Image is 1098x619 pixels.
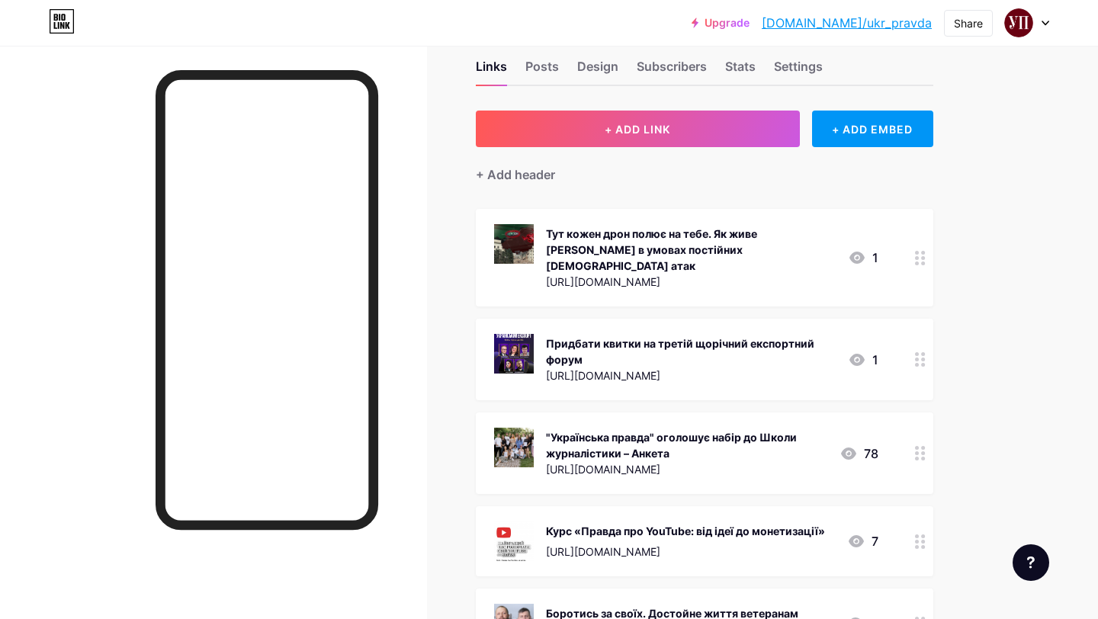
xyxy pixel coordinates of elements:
[848,249,878,267] div: 1
[725,57,756,85] div: Stats
[762,14,932,32] a: [DOMAIN_NAME]/ukr_pravda
[494,334,534,374] img: Придбати квитки на третій щорічний експортний форум
[494,428,534,467] img: "Українська правда" оголошує набір до Школи журналістики – Анкета
[546,274,836,290] div: [URL][DOMAIN_NAME]
[692,17,750,29] a: Upgrade
[577,57,618,85] div: Design
[1004,8,1033,37] img: ukr_pravda
[774,57,823,85] div: Settings
[476,57,507,85] div: Links
[546,461,827,477] div: [URL][DOMAIN_NAME]
[476,165,555,184] div: + Add header
[637,57,707,85] div: Subscribers
[546,226,836,274] div: Тут кожен дрон полює на тебе. Як живе [PERSON_NAME] в умовах постійних [DEMOGRAPHIC_DATA] атак
[546,544,825,560] div: [URL][DOMAIN_NAME]
[494,224,534,264] img: Тут кожен дрон полює на тебе. Як живе Херсон в умовах постійних російських атак
[847,532,878,550] div: 7
[848,351,878,369] div: 1
[546,367,836,383] div: [URL][DOMAIN_NAME]
[840,444,878,463] div: 78
[546,335,836,367] div: Придбати квитки на третій щорічний експортний форум
[605,123,670,136] span: + ADD LINK
[476,111,800,147] button: + ADD LINK
[812,111,933,147] div: + ADD EMBED
[494,521,534,561] img: Курс «Правда про YouTube: від ідеї до монетизації»
[546,429,827,461] div: "Українська правда" оголошує набір до Школи журналістики – Анкета
[546,523,825,539] div: Курс «Правда про YouTube: від ідеї до монетизації»
[525,57,559,85] div: Posts
[954,15,983,31] div: Share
